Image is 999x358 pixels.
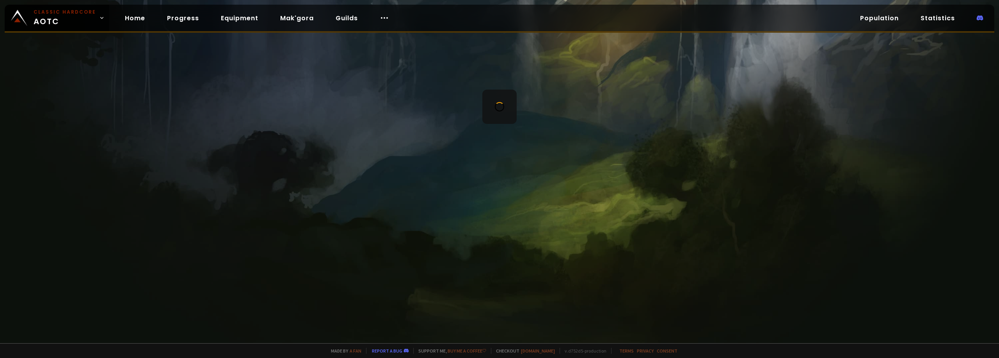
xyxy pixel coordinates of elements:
a: Classic HardcoreAOTC [5,5,109,31]
span: Support me, [413,348,486,354]
a: Consent [657,348,677,354]
small: Classic Hardcore [34,9,96,16]
span: AOTC [34,9,96,27]
span: v. d752d5 - production [560,348,606,354]
span: Made by [326,348,361,354]
a: Buy me a coffee [448,348,486,354]
a: [DOMAIN_NAME] [521,348,555,354]
a: Guilds [329,10,364,26]
span: Checkout [491,348,555,354]
a: a fan [350,348,361,354]
a: Population [854,10,905,26]
a: Mak'gora [274,10,320,26]
a: Report a bug [372,348,402,354]
a: Equipment [215,10,265,26]
a: Home [119,10,151,26]
a: Terms [619,348,634,354]
a: Privacy [637,348,654,354]
a: Progress [161,10,205,26]
a: Statistics [914,10,961,26]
